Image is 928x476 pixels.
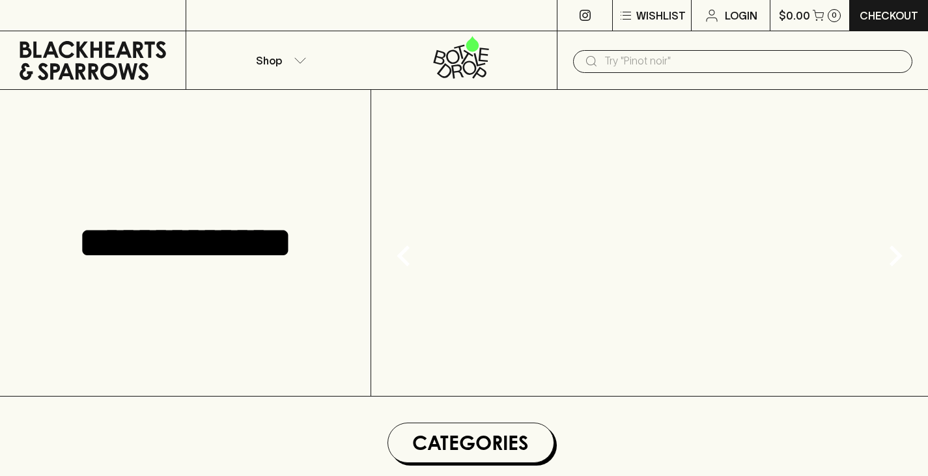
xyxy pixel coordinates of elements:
img: gif;base64,R0lGODlhAQABAAAAACH5BAEKAAEALAAAAAABAAEAAAICTAEAOw== [371,90,928,396]
p: Login [725,8,757,23]
p: Checkout [860,8,918,23]
p: Shop [256,53,282,68]
p: Wishlist [636,8,686,23]
input: Try "Pinot noir" [604,51,902,72]
p: 0 [832,12,837,19]
button: Previous [378,230,430,282]
button: Next [869,230,921,282]
h1: Categories [393,428,548,457]
p: $0.00 [779,8,810,23]
button: Shop [186,31,372,89]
